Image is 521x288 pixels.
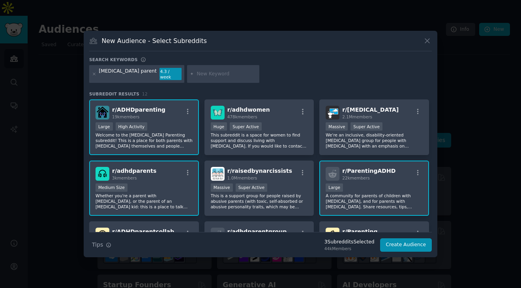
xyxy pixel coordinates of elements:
input: New Keyword [197,71,257,78]
p: A community for parents of children with [MEDICAL_DATA], and for parents with [MEDICAL_DATA]. Sha... [326,193,423,209]
p: We're an inclusive, disability-oriented [MEDICAL_DATA] group for people with [MEDICAL_DATA] with ... [326,132,423,149]
span: r/ adhdwomen [227,107,270,113]
span: r/ ADHDparentcollab [112,228,174,235]
img: ADHDparenting [96,106,109,120]
span: 3k members [112,176,137,180]
img: ADHDparentcollab [96,228,109,241]
div: 44k Members [324,246,375,251]
p: Welcome to the [MEDICAL_DATA] Parenting subreddit! This is a place for both parents with [MEDICAL... [96,132,193,149]
img: raisedbynarcissists [211,167,225,181]
div: Huge [211,122,227,131]
span: Subreddit Results [89,91,139,97]
span: 2.1M members [342,114,372,119]
img: ADHD [326,106,339,120]
p: Whether you're a parent with [MEDICAL_DATA], or the parent of an [MEDICAL_DATA] kid: this is a pl... [96,193,193,209]
div: Medium Size [96,183,127,192]
div: Super Active [350,122,382,131]
div: [MEDICAL_DATA] parent [99,68,157,80]
button: Create Audience [380,238,432,252]
div: Super Active [230,122,262,131]
div: Large [96,122,113,131]
h3: New Audience - Select Subreddits [102,37,207,45]
h3: Search keywords [89,57,138,62]
span: 478k members [227,114,257,119]
span: r/ ADHDparenting [112,107,165,113]
span: r/ [MEDICAL_DATA] [342,107,399,113]
span: 19k members [112,114,139,119]
span: 12 [142,92,148,96]
div: High Activity [116,122,148,131]
div: Massive [326,122,348,131]
div: 3 Subreddit s Selected [324,239,375,246]
span: Tips [92,241,103,249]
span: r/ ParentingADHD [342,168,395,174]
div: 4.3 / week [159,68,182,80]
p: This is a support group for people raised by abusive parents (with toxic, self-absorbed or abusiv... [211,193,308,209]
span: r/ Parenting [342,228,377,235]
div: Massive [211,183,233,192]
span: 22k members [342,176,369,180]
img: adhdwomen [211,106,225,120]
div: Large [326,183,343,192]
span: r/ adhdparents [112,168,156,174]
img: Parenting [326,228,339,241]
span: r/ raisedbynarcissists [227,168,292,174]
button: Tips [89,238,114,252]
img: adhdparents [96,167,109,181]
div: Super Active [236,183,268,192]
span: 1.0M members [227,176,257,180]
span: r/ adhdparentgroup [227,228,287,235]
p: This subreddit is a space for women to find support and discuss living with [MEDICAL_DATA]. If yo... [211,132,308,149]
